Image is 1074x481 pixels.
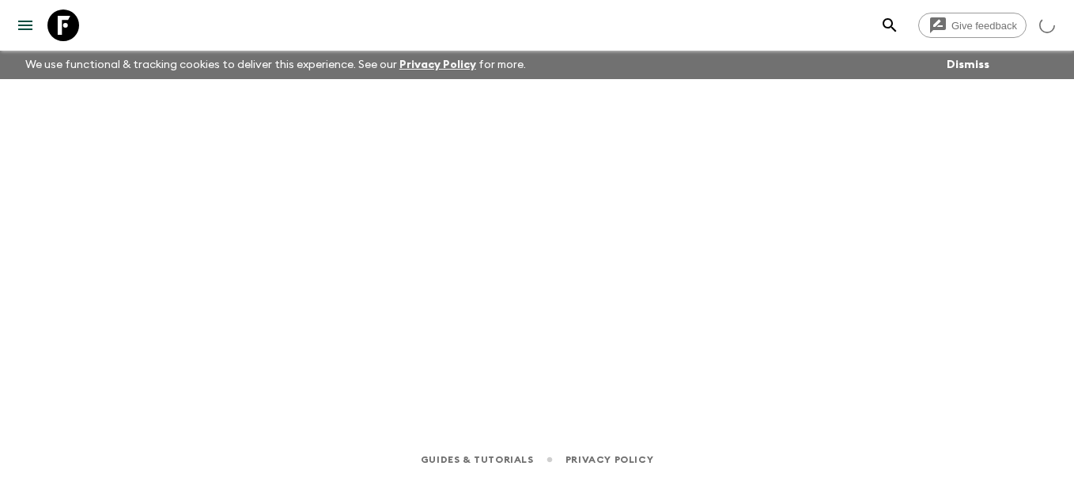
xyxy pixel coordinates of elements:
[421,451,534,468] a: Guides & Tutorials
[943,20,1026,32] span: Give feedback
[918,13,1027,38] a: Give feedback
[399,59,476,70] a: Privacy Policy
[565,451,653,468] a: Privacy Policy
[9,9,41,41] button: menu
[874,9,906,41] button: search adventures
[19,51,532,79] p: We use functional & tracking cookies to deliver this experience. See our for more.
[943,54,993,76] button: Dismiss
